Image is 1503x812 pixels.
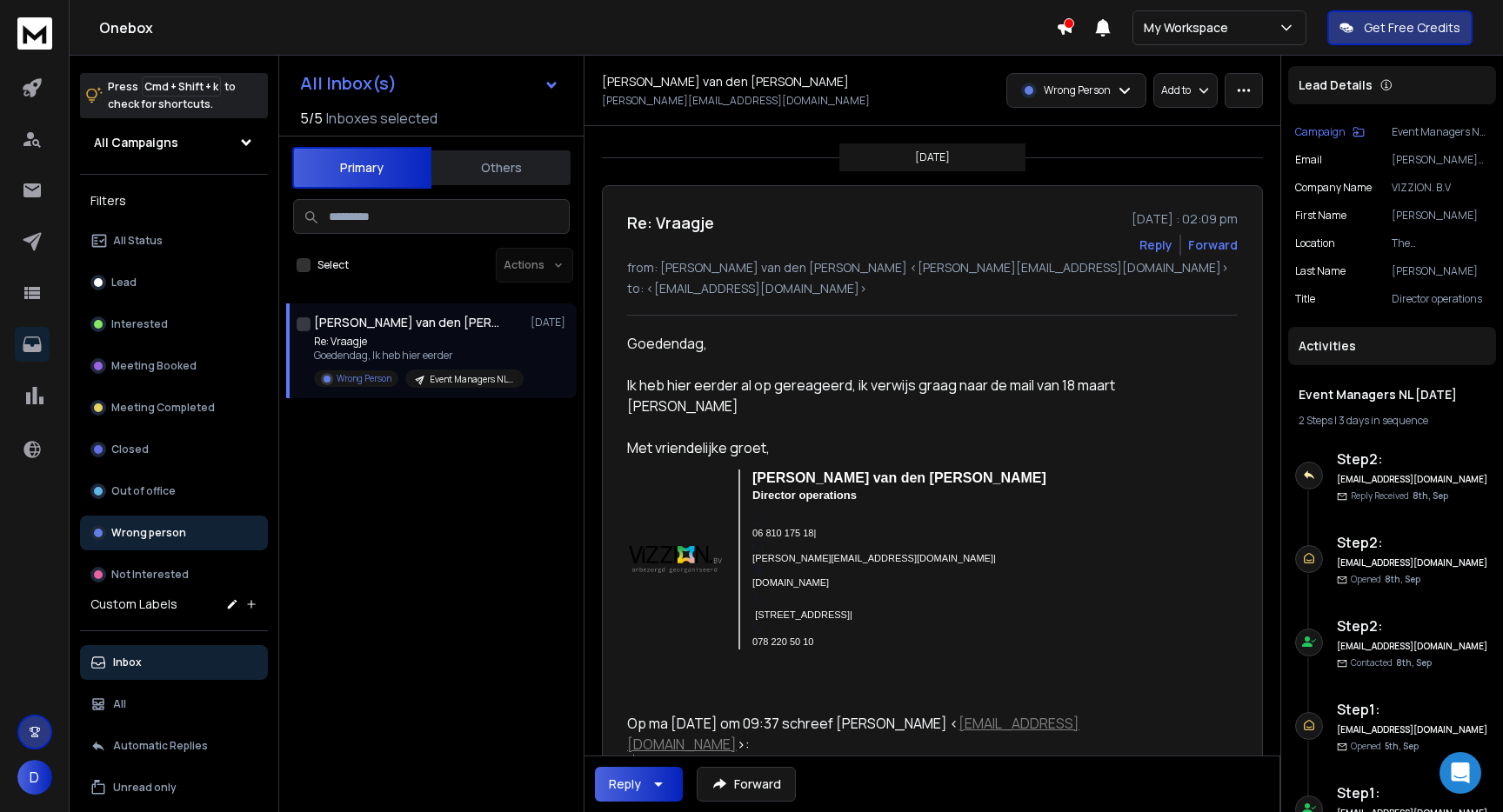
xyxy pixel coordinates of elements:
span: 3 days in sequence [1339,413,1428,428]
img: trans.png [752,564,763,575]
p: All [113,697,126,711]
p: [DATE] : 02:09 pm [1132,210,1238,228]
p: The [GEOGRAPHIC_DATA], [GEOGRAPHIC_DATA], [GEOGRAPHIC_DATA] [1392,236,1489,250]
p: Meeting Completed [111,401,215,415]
div: Forward [1188,236,1238,254]
button: D [17,760,52,795]
img: trans.png [752,595,763,605]
div: Ik heb hier eerder al op gereageerd, ik verwijs graag naar de mail van 18 maart [PERSON_NAME] [627,375,1135,416]
button: Interested [80,307,268,342]
button: Reply [1139,236,1172,254]
p: VIZZION. B.V [1392,181,1489,195]
p: Event Managers NL [DATE] [430,373,513,386]
span: 8th, Sep [1413,489,1448,502]
h1: All Inbox(s) [300,75,397,92]
button: All Campaigns [80,125,268,160]
button: Meeting Booked [80,349,268,383]
div: | [1299,414,1486,428]
span: 5th, Sep [1385,740,1419,752]
p: Email [1295,153,1322,167]
h1: Re: Vraagje [627,210,714,235]
button: All [80,687,268,722]
span: 8th, Sep [1396,656,1432,669]
button: Primary [292,147,431,189]
button: Reply [595,767,683,802]
p: Automatic Replies [113,739,208,753]
p: Meeting Booked [111,359,197,373]
p: Get Free Credits [1364,19,1460,37]
button: All Inbox(s) [286,66,573,101]
button: Get Free Credits [1327,10,1473,45]
p: [PERSON_NAME] [1392,209,1489,223]
p: My Workspace [1144,19,1235,37]
button: Automatic Replies [80,729,268,763]
h6: Step 2 : [1337,449,1489,469]
h1: [PERSON_NAME] van den [PERSON_NAME] [602,73,849,90]
p: Last Name [1295,264,1346,278]
img: trans.png [752,622,763,632]
h6: [EMAIL_ADDRESS][DOMAIN_NAME] [1337,473,1489,486]
span: Cmd + Shift + k [142,77,221,97]
a: 06 810 175 18 [752,528,813,538]
p: Goedendag, Ik heb hier eerder [314,349,523,363]
p: Opened [1351,573,1420,586]
p: [PERSON_NAME] [1392,264,1489,278]
p: Opened [1351,740,1419,753]
img: trans.png [752,515,763,525]
button: Out of office [80,474,268,509]
button: Closed [80,432,268,467]
button: Inbox [80,645,268,680]
p: Out of office [111,484,176,498]
p: [PERSON_NAME][EMAIL_ADDRESS][DOMAIN_NAME] [1392,153,1489,167]
label: Select [317,258,349,272]
h3: Inboxes selected [326,108,438,129]
button: Not Interested [80,557,268,592]
span: 2 Steps [1299,413,1333,428]
p: Wrong Person [1044,83,1111,97]
p: [DATE] [915,150,950,164]
button: Others [431,149,571,187]
p: location [1295,236,1335,250]
a: [PERSON_NAME][EMAIL_ADDRESS][DOMAIN_NAME] [752,553,993,563]
h6: [EMAIL_ADDRESS][DOMAIN_NAME] [1337,556,1489,569]
button: Meeting Completed [80,390,268,425]
a: [EMAIL_ADDRESS][DOMAIN_NAME] [627,714,1079,754]
span: [PERSON_NAME] van den [PERSON_NAME] [752,470,1046,485]
p: Add to [1161,83,1191,97]
h6: [EMAIL_ADDRESS][DOMAIN_NAME] [1337,723,1489,736]
p: Closed [111,443,149,456]
p: Wrong Person [337,372,391,385]
button: All Status [80,223,268,258]
div: Reply [609,775,641,793]
div: Open Intercom Messenger [1440,752,1481,794]
img: logo [17,17,52,50]
p: Unread only [113,781,177,795]
p: Press to check for shortcuts. [108,78,236,113]
p: to: <[EMAIL_ADDRESS][DOMAIN_NAME]> [627,280,1238,297]
p: Lead [111,276,137,290]
a: 078 220 50 10 [752,636,813,647]
button: Unread only [80,770,268,805]
img: trans.png [752,540,763,550]
h6: [EMAIL_ADDRESS][DOMAIN_NAME] [1337,640,1489,653]
div: Met vriendelijke groet, [627,437,1135,458]
p: All Status [113,234,163,248]
p: Wrong person [111,526,186,540]
button: Forward [697,767,796,802]
div: Op ma [DATE] om 09:37 schreef [PERSON_NAME] < >: [627,713,1135,755]
p: Contacted [1351,656,1432,669]
p: Event Managers NL [DATE] [1392,125,1489,139]
h6: Step 2 : [1337,532,1489,553]
img: https://vizzion.nl/ [629,546,726,573]
div: Activities [1288,327,1496,365]
p: Inbox [113,656,142,669]
span: Director operations [752,489,857,502]
p: Lead Details [1299,77,1373,94]
span: 5 / 5 [300,108,323,129]
h1: Onebox [99,17,1056,38]
h6: Step 1 : [1337,699,1489,720]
